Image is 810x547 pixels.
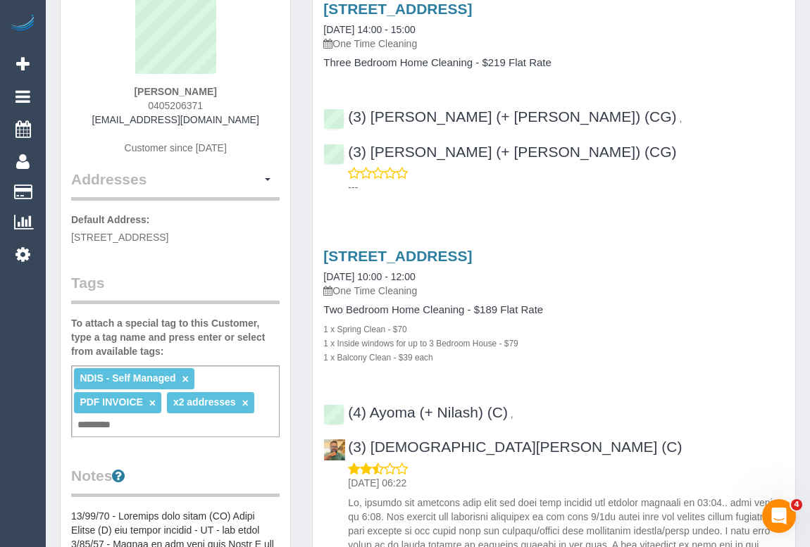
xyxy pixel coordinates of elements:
[679,113,682,124] span: ,
[125,142,227,153] span: Customer since [DATE]
[71,272,280,304] legend: Tags
[348,476,785,490] p: [DATE] 06:22
[148,100,203,111] span: 0405206371
[182,373,188,385] a: ×
[80,372,175,384] span: NDIS - Self Managed
[71,316,280,358] label: To attach a special tag to this Customer, type a tag name and press enter or select from availabl...
[323,325,406,334] small: 1 x Spring Clean - $70
[323,248,472,264] a: [STREET_ADDRESS]
[323,24,415,35] a: [DATE] 14:00 - 15:00
[323,339,518,348] small: 1 x Inside windows for up to 3 Bedroom House - $79
[71,232,168,243] span: [STREET_ADDRESS]
[323,271,415,282] a: [DATE] 10:00 - 12:00
[80,396,142,408] span: PDF INVOICE
[323,1,472,17] a: [STREET_ADDRESS]
[149,397,156,409] a: ×
[71,213,150,227] label: Default Address:
[71,465,280,497] legend: Notes
[323,37,785,51] p: One Time Cleaning
[348,180,785,194] p: ---
[323,57,785,69] h4: Three Bedroom Home Cleaning - $219 Flat Rate
[134,86,216,97] strong: [PERSON_NAME]
[791,499,802,510] span: 4
[323,439,682,455] a: (3) [DEMOGRAPHIC_DATA][PERSON_NAME] (C)
[323,284,785,298] p: One Time Cleaning
[762,499,796,533] iframe: Intercom live chat
[511,408,513,420] span: ,
[323,108,676,125] a: (3) [PERSON_NAME] (+ [PERSON_NAME]) (CG)
[323,353,432,363] small: 1 x Balcony Clean - $39 each
[173,396,236,408] span: x2 addresses
[242,397,249,409] a: ×
[323,304,785,316] h4: Two Bedroom Home Cleaning - $189 Flat Rate
[323,144,676,160] a: (3) [PERSON_NAME] (+ [PERSON_NAME]) (CG)
[92,114,259,125] a: [EMAIL_ADDRESS][DOMAIN_NAME]
[8,14,37,34] img: Automaid Logo
[324,439,345,460] img: (3) Buddhi Adhikari (C)
[323,404,508,420] a: (4) Ayoma (+ Nilash) (C)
